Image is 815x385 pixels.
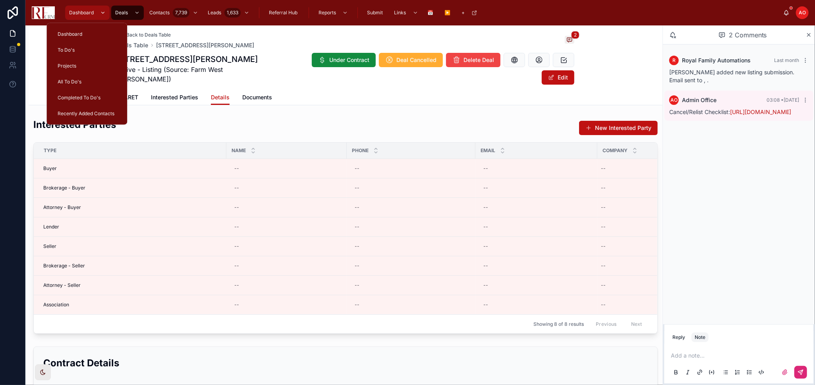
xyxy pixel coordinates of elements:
a: Projects [51,59,122,73]
span: Links [394,10,406,16]
div: -- [483,204,488,211]
div: -- [355,224,359,230]
span: Showing 8 of 8 results [533,321,584,327]
div: -- [483,302,488,308]
div: -- [483,185,488,191]
span: Projects [58,63,76,69]
a: Documents [242,90,272,106]
a: Contacts7,739 [145,6,202,20]
span: Last month [774,57,799,63]
div: Note [695,334,705,341]
a: LOARET [117,90,138,106]
span: Dashboard [69,10,94,16]
span: 📅 [428,10,434,16]
a: Completed To Do's [51,91,122,105]
span: Dashboard [58,31,82,37]
span: Active - Listing (Source: Farm West [PERSON_NAME]) [117,65,276,84]
div: -- [355,263,359,269]
span: + [462,10,465,16]
a: ▶️ [441,6,456,20]
a: 📅 [424,6,439,20]
a: [URL][DOMAIN_NAME] [730,108,791,115]
h2: Contract Details [43,356,648,370]
div: -- [234,185,239,191]
span: Attorney - Buyer [43,204,81,211]
div: -- [601,204,606,211]
span: Reports [319,10,336,16]
span: Contacts [149,10,170,16]
span: Phone [352,147,369,154]
span: Lender [43,224,59,230]
div: scrollable content [61,4,783,21]
a: Deals Table [117,41,148,49]
button: Note [691,333,709,342]
div: 7,739 [173,8,189,17]
div: -- [355,165,359,172]
a: Referral Hub [265,6,303,20]
div: -- [234,263,239,269]
div: 1,633 [224,8,241,17]
div: -- [601,302,606,308]
span: Email [481,147,495,154]
span: Brokerage - Seller [43,263,85,269]
div: -- [355,185,359,191]
div: -- [234,204,239,211]
button: Delete Deal [446,53,500,67]
span: Deals [115,10,128,16]
span: Brokerage - Buyer [43,185,85,191]
span: Under Contract [329,56,369,64]
h1: [STREET_ADDRESS][PERSON_NAME] [117,54,276,65]
span: Referral Hub [269,10,297,16]
span: Type [44,147,56,154]
span: Delete Deal [464,56,494,64]
span: Interested Parties [151,93,198,101]
span: Submit [367,10,383,16]
span: Admin Office [682,96,717,104]
div: -- [601,185,606,191]
div: -- [234,302,239,308]
a: Submit [363,6,389,20]
div: -- [483,243,488,250]
a: + [458,6,481,20]
span: 03:08 • [DATE] [767,97,799,103]
a: All To Do's [51,75,122,89]
span: LOARET [117,93,138,101]
span: 2 Comments [729,30,767,40]
div: -- [355,282,359,288]
img: App logo [32,6,55,19]
h2: Interested Parties [33,118,116,131]
div: -- [483,224,488,230]
div: -- [234,282,239,288]
a: Deals [111,6,144,20]
button: Under Contract [312,53,376,67]
span: Back to Deals Table [126,32,171,38]
div: -- [601,165,606,172]
span: AO [670,97,678,103]
button: Deal Cancelled [379,53,443,67]
span: Recently Added Contacts [58,110,114,117]
button: 2 [565,36,574,45]
button: Reply [669,333,688,342]
div: -- [483,165,488,172]
button: New Interested Party [579,121,658,135]
div: -- [355,302,359,308]
div: -- [234,243,239,250]
span: 2 [571,31,579,39]
div: -- [601,224,606,230]
span: Cancel/Relist Checklist: [669,108,791,115]
span: Documents [242,93,272,101]
a: Back to Deals Table [117,32,171,38]
a: Recently Added Contacts [51,106,122,121]
div: -- [601,263,606,269]
span: Deal Cancelled [396,56,436,64]
span: All To Do's [58,79,81,85]
div: -- [355,204,359,211]
a: Leads1,633 [204,6,253,20]
span: ▶️ [445,10,451,16]
span: Attorney - Seller [43,282,81,288]
span: Name [232,147,246,154]
span: Details [211,93,230,101]
div: -- [601,282,606,288]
